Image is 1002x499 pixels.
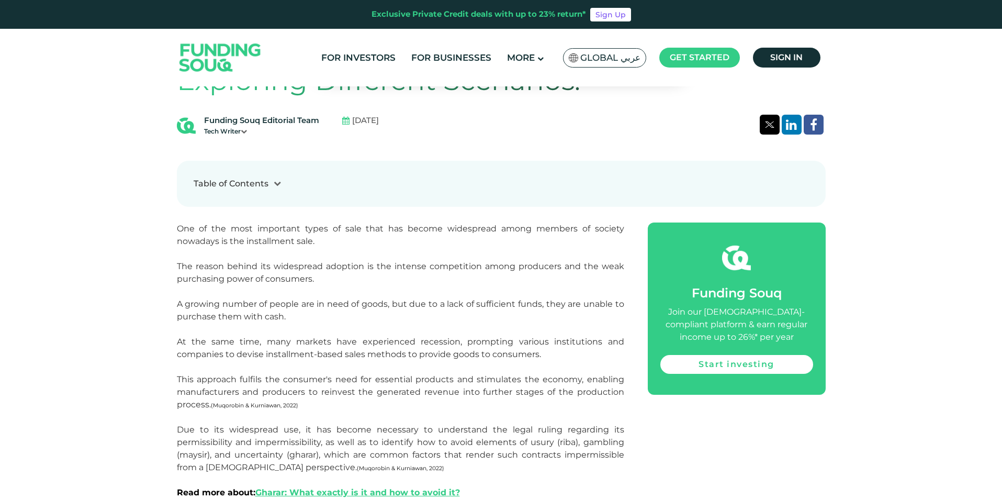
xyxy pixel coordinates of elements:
div: Funding Souq Editorial Team [204,115,319,127]
div: Join our [DEMOGRAPHIC_DATA]-compliant platform & earn regular income up to 26%* per year [660,306,813,343]
div: Table of Contents [194,178,268,190]
a: Sign Up [590,8,631,21]
span: More [507,52,535,63]
span: Due to its widespread use, it has become necessary to understand the legal ruling regarding its p... [177,425,624,497]
img: fsicon [722,243,751,272]
span: One of the most important types of sale that has become widespread among members of society nowad... [177,224,624,246]
span: (Muqorobin & Kurniawan, 2022) [357,465,444,472]
span: Get started [670,52,729,62]
div: Tech Writer [204,127,319,136]
img: Blog Author [177,116,196,135]
a: Gharar: What exactly is it and how to avoid it? [255,487,460,497]
span: At the same time, many markets have experienced recession, prompting various institutions and com... [177,337,624,409]
span: (Muqorobin & Kurniawan, 2022) [211,402,298,409]
span: [DATE] [352,115,379,127]
span: Global عربي [580,52,640,64]
strong: Read more about: [177,487,460,497]
span: Sign in [770,52,803,62]
img: Logo [169,31,272,84]
a: Sign in [753,48,820,68]
img: twitter [765,121,774,128]
a: Start investing [660,355,813,374]
img: SA Flag [569,53,578,62]
a: For Businesses [409,49,494,66]
div: Exclusive Private Credit deals with up to 23% return* [371,8,586,20]
a: For Investors [319,49,398,66]
span: Funding Souq [692,285,782,301]
span: A growing number of people are in need of goods, but due to a lack of sufficient funds, they are ... [177,299,624,321]
span: The reason behind its widespread adoption is the intense competition among producers and the weak... [177,261,624,284]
